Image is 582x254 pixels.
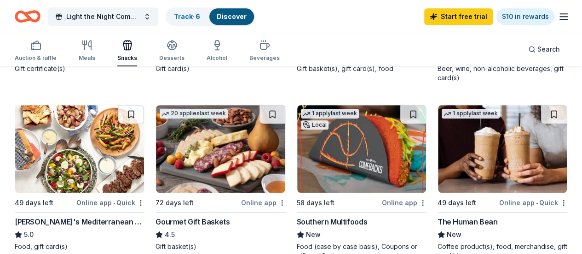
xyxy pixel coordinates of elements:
[156,242,285,251] div: Gift basket(s)
[156,105,285,251] a: Image for Gourmet Gift Baskets20 applieslast week72 days leftOnline appGourmet Gift Baskets4.5Gif...
[249,36,280,66] button: Beverages
[438,216,497,227] div: The Human Bean
[76,197,144,208] div: Online app Quick
[301,109,359,118] div: 1 apply last week
[15,197,53,208] div: 49 days left
[536,199,538,207] span: •
[15,105,144,193] img: Image for Taziki's Mediterranean Cafe
[438,64,567,83] div: Beer, wine, non-alcoholic beverages, gift card(s)
[447,229,461,240] span: New
[48,7,158,26] button: Light the Night Community Outreach
[382,197,426,208] div: Online app
[499,197,567,208] div: Online app Quick
[301,120,328,130] div: Local
[207,54,227,62] div: Alcohol
[249,54,280,62] div: Beverages
[117,54,137,62] div: Snacks
[24,229,34,240] span: 5.0
[156,216,230,227] div: Gourmet Gift Baskets
[15,216,144,227] div: [PERSON_NAME]'s Mediterranean Cafe
[79,36,95,66] button: Meals
[207,36,227,66] button: Alcohol
[438,105,567,193] img: Image for The Human Bean
[297,105,426,193] img: Image for Southern Multifoods
[496,8,554,25] a: $10 in rewards
[166,7,255,26] button: Track· 6Discover
[15,54,57,62] div: Auction & raffle
[174,12,200,20] a: Track· 6
[521,40,567,59] button: Search
[79,54,95,62] div: Meals
[306,229,321,240] span: New
[15,105,144,251] a: Image for Taziki's Mediterranean Cafe49 days leftOnline app•Quick[PERSON_NAME]'s Mediterranean Ca...
[241,197,286,208] div: Online app
[297,216,367,227] div: Southern Multifoods
[297,197,334,208] div: 58 days left
[117,36,137,66] button: Snacks
[159,36,184,66] button: Desserts
[15,6,40,27] a: Home
[66,11,140,22] span: Light the Night Community Outreach
[217,12,247,20] a: Discover
[537,44,560,55] span: Search
[442,109,500,118] div: 1 apply last week
[156,197,194,208] div: 72 days left
[159,54,184,62] div: Desserts
[438,197,476,208] div: 49 days left
[156,64,285,73] div: Gift card(s)
[113,199,115,207] span: •
[15,242,144,251] div: Food, gift card(s)
[424,8,493,25] a: Start free trial
[160,109,228,118] div: 20 applies last week
[15,64,144,73] div: Gift certificate(s)
[165,229,175,240] span: 4.5
[297,64,426,73] div: Gift basket(s), gift card(s), food
[156,105,285,193] img: Image for Gourmet Gift Baskets
[15,36,57,66] button: Auction & raffle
